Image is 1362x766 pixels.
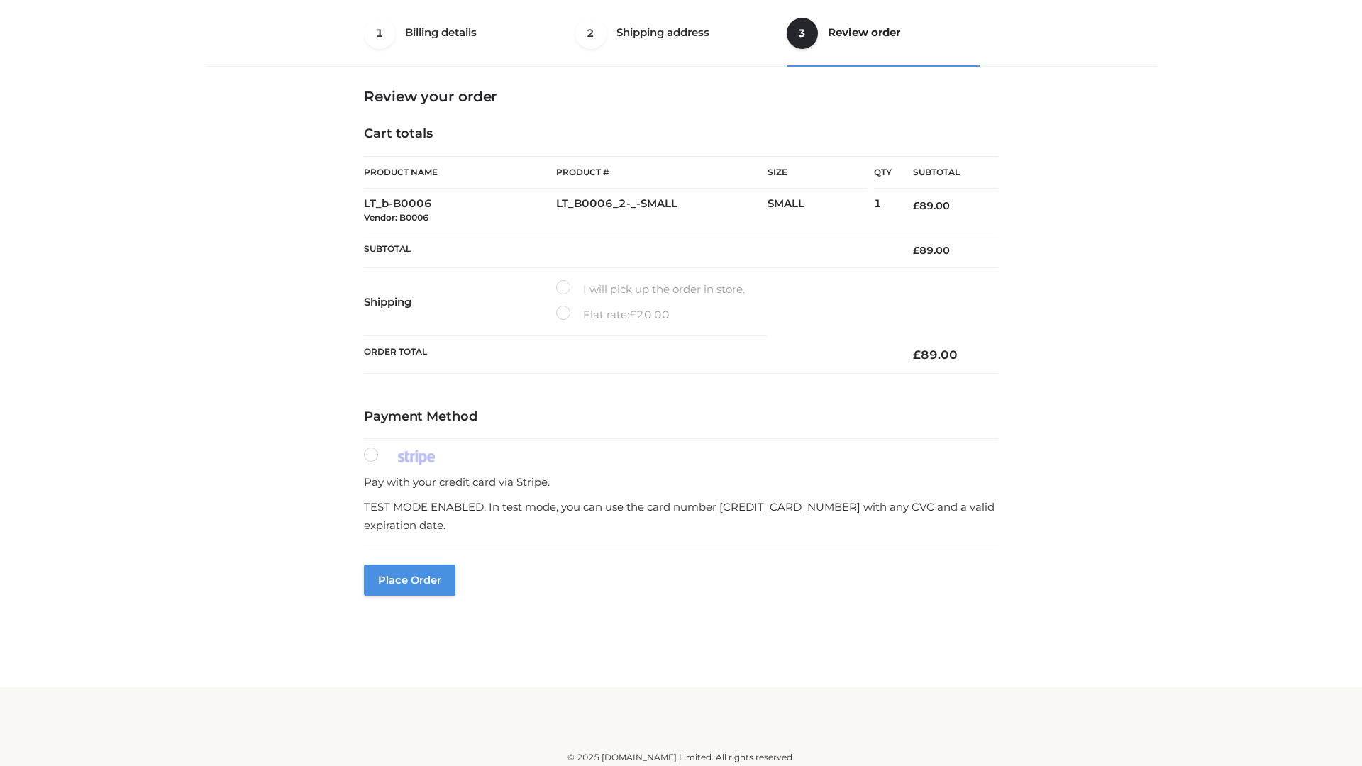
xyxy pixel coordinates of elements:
h3: Review your order [364,88,998,105]
th: Size [768,157,867,189]
bdi: 89.00 [913,348,958,362]
small: Vendor: B0006 [364,212,428,223]
label: I will pick up the order in store. [556,280,745,299]
th: Product Name [364,156,556,189]
span: £ [629,308,636,321]
span: £ [913,348,921,362]
td: LT_B0006_2-_-SMALL [556,189,768,233]
h4: Cart totals [364,126,998,142]
td: SMALL [768,189,874,233]
bdi: 89.00 [913,199,950,212]
th: Shipping [364,268,556,336]
td: 1 [874,189,892,233]
span: £ [913,244,919,257]
bdi: 89.00 [913,244,950,257]
div: © 2025 [DOMAIN_NAME] Limited. All rights reserved. [211,750,1151,765]
h4: Payment Method [364,409,998,425]
p: TEST MODE ENABLED. In test mode, you can use the card number [CREDIT_CARD_NUMBER] with any CVC an... [364,498,998,534]
bdi: 20.00 [629,308,670,321]
span: £ [913,199,919,212]
td: LT_b-B0006 [364,189,556,233]
th: Product # [556,156,768,189]
p: Pay with your credit card via Stripe. [364,473,998,492]
button: Place order [364,565,455,596]
label: Flat rate: [556,306,670,324]
th: Subtotal [892,157,998,189]
th: Order Total [364,336,892,374]
th: Subtotal [364,233,892,267]
th: Qty [874,156,892,189]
